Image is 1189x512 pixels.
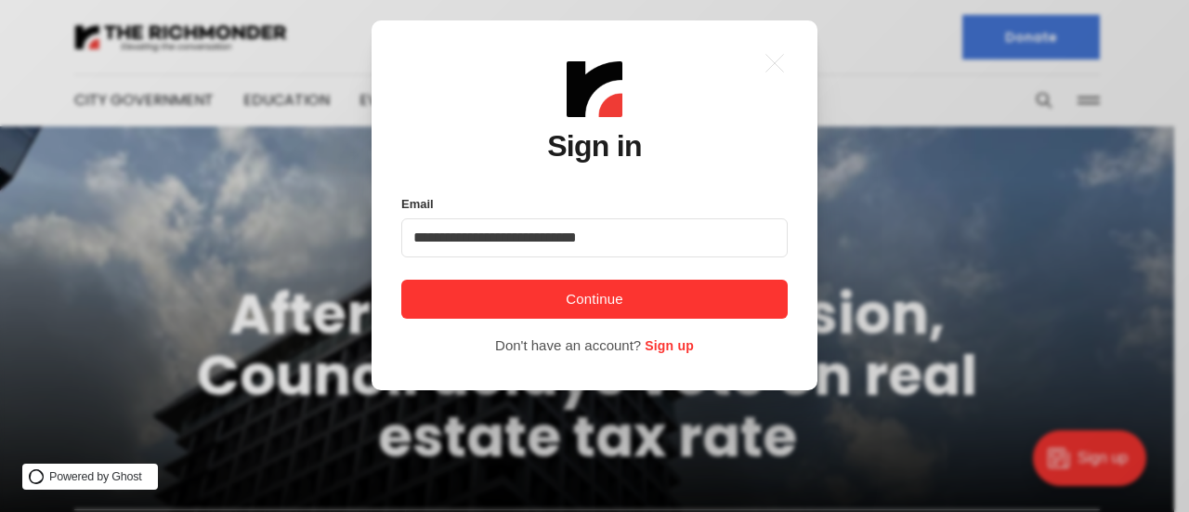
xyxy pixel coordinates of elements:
[401,218,788,257] input: Email
[22,464,158,490] a: Powered by Ghost
[645,334,694,359] button: Sign up
[567,61,622,117] img: The Richmonder
[547,130,642,163] h1: Sign in
[645,339,694,354] span: Sign up
[401,280,788,319] button: Continue
[401,192,434,217] label: Email
[495,334,641,358] div: Don't have an account?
